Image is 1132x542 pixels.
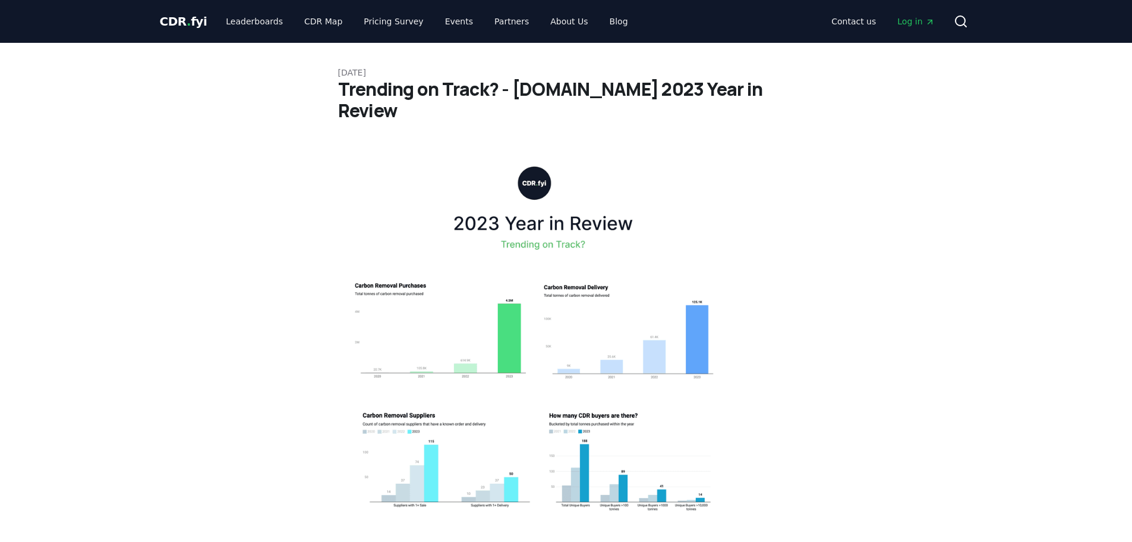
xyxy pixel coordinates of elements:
[822,11,944,32] nav: Main
[338,67,794,79] p: [DATE]
[338,79,794,121] h1: Trending on Track? - [DOMAIN_NAME] 2023 Year in Review
[160,13,207,30] a: CDR.fyi
[216,11,292,32] a: Leaderboards
[600,11,638,32] a: Blog
[541,11,597,32] a: About Us
[338,150,731,524] img: blog post image
[160,14,207,29] span: CDR fyi
[897,15,934,27] span: Log in
[295,11,352,32] a: CDR Map
[436,11,483,32] a: Events
[485,11,538,32] a: Partners
[888,11,944,32] a: Log in
[187,14,191,29] span: .
[822,11,885,32] a: Contact us
[216,11,637,32] nav: Main
[354,11,433,32] a: Pricing Survey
